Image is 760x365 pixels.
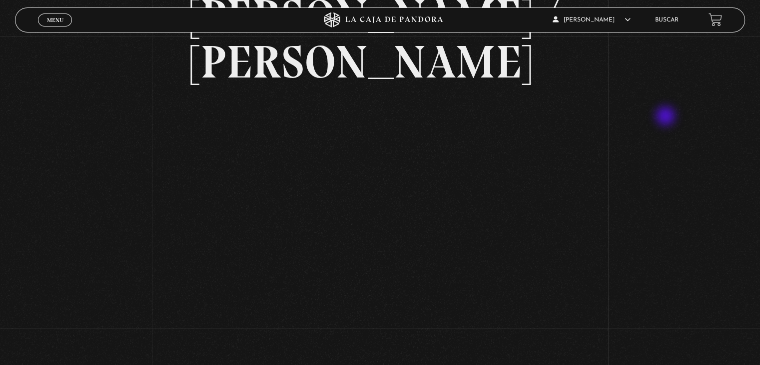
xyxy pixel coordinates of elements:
[655,17,679,23] a: Buscar
[553,17,631,23] span: [PERSON_NAME]
[43,25,67,32] span: Cerrar
[190,100,570,313] iframe: Dailymotion video player – PROGRAMA EDITADO 29-8 TRUMP-MAD-
[47,17,63,23] span: Menu
[709,13,722,26] a: View your shopping cart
